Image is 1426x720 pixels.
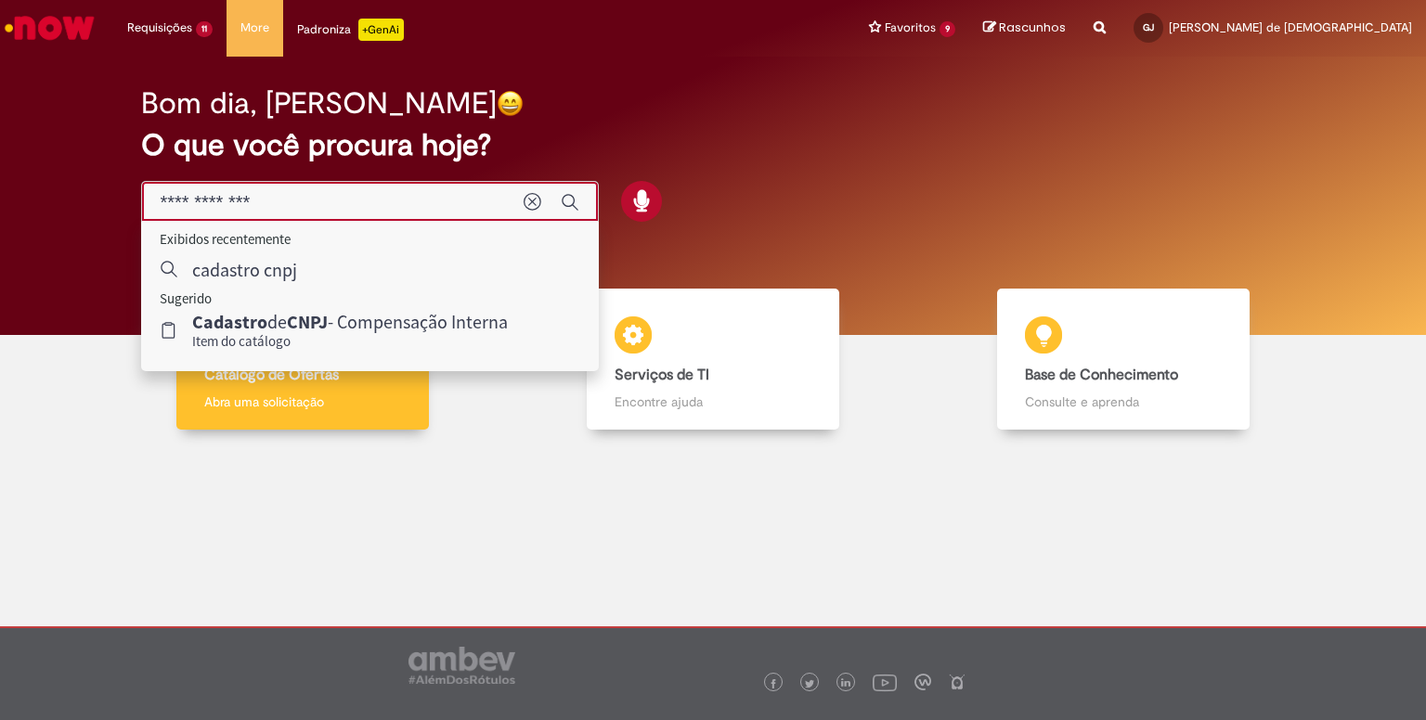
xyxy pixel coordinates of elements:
p: Encontre ajuda [615,392,811,411]
a: Rascunhos [983,19,1066,37]
span: 11 [196,21,213,37]
span: GJ [1143,21,1154,33]
p: Consulte e aprenda [1025,392,1222,411]
p: Abra uma solicitação [204,392,401,411]
p: +GenAi [358,19,404,41]
a: Serviços de TI Encontre ajuda [508,289,918,431]
a: Catálogo de Ofertas Abra uma solicitação [97,289,508,431]
span: [PERSON_NAME] de [DEMOGRAPHIC_DATA] [1169,19,1412,35]
img: logo_footer_ambev_rotulo_gray.png [408,647,515,684]
div: Padroniza [297,19,404,41]
img: happy-face.png [497,90,524,117]
img: ServiceNow [2,9,97,46]
h2: O que você procura hoje? [141,129,1286,161]
b: Base de Conhecimento [1025,366,1178,384]
img: logo_footer_linkedin.png [841,678,850,689]
img: logo_footer_naosei.png [949,674,966,690]
span: Rascunhos [999,19,1066,36]
img: logo_footer_twitter.png [805,679,814,688]
img: logo_footer_workplace.png [914,674,931,690]
span: More [240,19,269,37]
span: Requisições [127,19,192,37]
img: logo_footer_facebook.png [769,679,778,688]
span: 9 [940,21,955,37]
h2: Bom dia, [PERSON_NAME] [141,87,497,120]
b: Serviços de TI [615,366,709,384]
img: logo_footer_youtube.png [873,670,897,694]
span: Favoritos [885,19,936,37]
b: Catálogo de Ofertas [204,366,339,384]
a: Base de Conhecimento Consulte e aprenda [918,289,1329,431]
